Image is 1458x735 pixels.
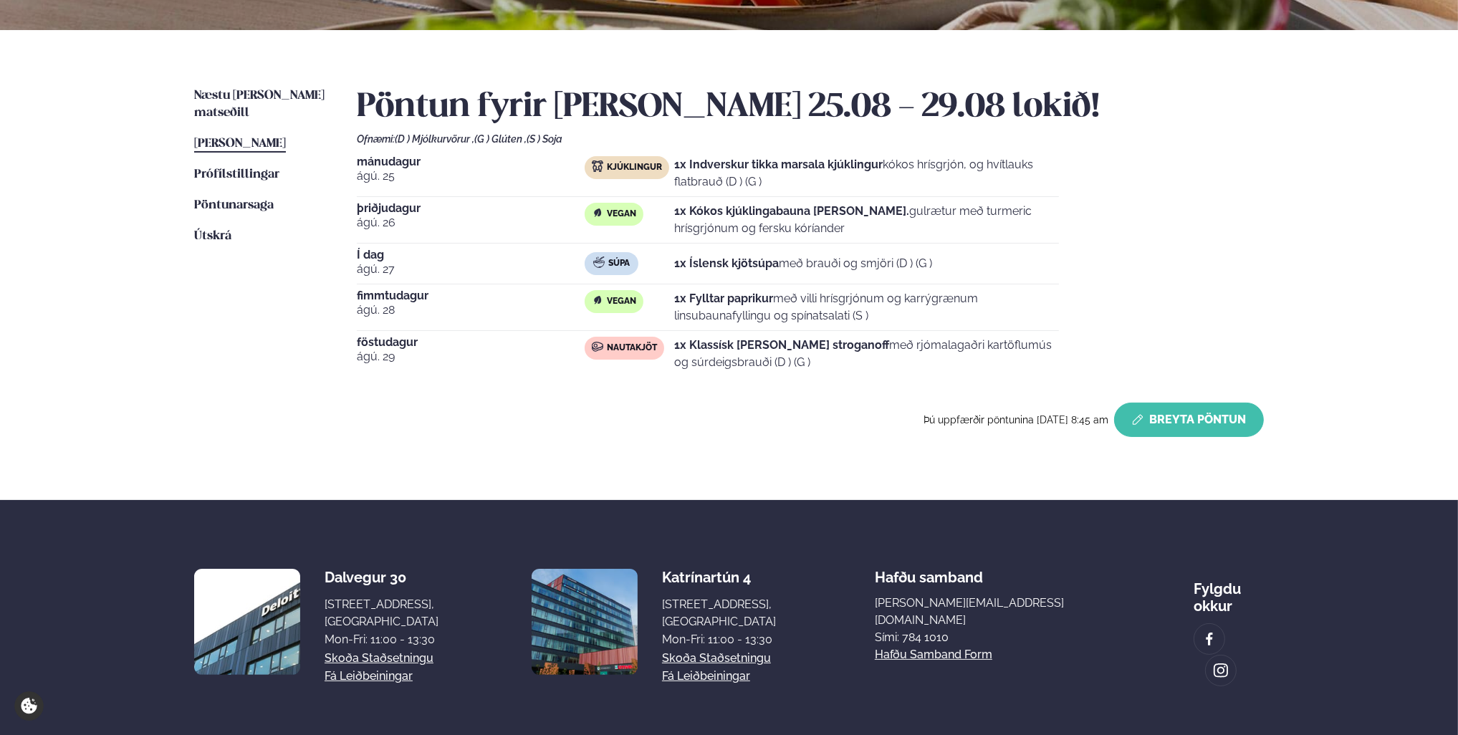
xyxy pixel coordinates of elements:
[357,203,585,214] span: þriðjudagur
[357,168,585,185] span: ágú. 25
[674,158,883,171] strong: 1x Indverskur tikka marsala kjúklingur
[875,595,1095,629] a: [PERSON_NAME][EMAIL_ADDRESS][DOMAIN_NAME]
[607,208,636,220] span: Vegan
[357,249,585,261] span: Í dag
[1206,655,1236,686] a: image alt
[474,133,527,145] span: (G ) Glúten ,
[325,569,438,586] div: Dalvegur 30
[607,342,657,354] span: Nautakjöt
[194,569,300,675] img: image alt
[194,168,279,181] span: Prófílstillingar
[674,337,1059,371] p: með rjómalagaðri kartöflumús og súrdeigsbrauði (D ) (G )
[357,290,585,302] span: fimmtudagur
[592,207,603,218] img: Vegan.svg
[674,203,1059,237] p: gulrætur með turmeric hrísgrjónum og fersku kóríander
[674,256,779,270] strong: 1x Íslensk kjötsúpa
[395,133,474,145] span: (D ) Mjólkurvörur ,
[662,631,776,648] div: Mon-Fri: 11:00 - 13:30
[674,255,932,272] p: með brauði og smjöri (D ) (G )
[325,668,413,685] a: Fá leiðbeiningar
[194,199,274,211] span: Pöntunarsaga
[325,596,438,630] div: [STREET_ADDRESS], [GEOGRAPHIC_DATA]
[674,338,889,352] strong: 1x Klassísk [PERSON_NAME] stroganoff
[357,156,585,168] span: mánudagur
[357,337,585,348] span: föstudagur
[607,162,662,173] span: Kjúklingur
[674,204,909,218] strong: 1x Kókos kjúklingabauna [PERSON_NAME].
[532,569,638,675] img: image alt
[593,256,605,268] img: soup.svg
[592,160,603,172] img: chicken.svg
[194,90,325,119] span: Næstu [PERSON_NAME] matseðill
[592,341,603,352] img: beef.svg
[875,629,1095,646] p: Sími: 784 1010
[194,166,279,183] a: Prófílstillingar
[325,650,433,667] a: Skoða staðsetningu
[325,631,438,648] div: Mon-Fri: 11:00 - 13:30
[662,596,776,630] div: [STREET_ADDRESS], [GEOGRAPHIC_DATA]
[357,214,585,231] span: ágú. 26
[592,294,603,306] img: Vegan.svg
[674,156,1059,191] p: kókos hrísgrjón, og hvítlauks flatbrauð (D ) (G )
[662,668,750,685] a: Fá leiðbeiningar
[1114,403,1264,437] button: Breyta Pöntun
[194,230,231,242] span: Útskrá
[357,133,1264,145] div: Ofnæmi:
[1213,663,1229,679] img: image alt
[875,557,983,586] span: Hafðu samband
[1202,631,1217,648] img: image alt
[662,569,776,586] div: Katrínartún 4
[527,133,562,145] span: (S ) Soja
[194,135,286,153] a: [PERSON_NAME]
[357,261,585,278] span: ágú. 27
[607,296,636,307] span: Vegan
[194,87,328,122] a: Næstu [PERSON_NAME] matseðill
[662,650,771,667] a: Skoða staðsetningu
[357,348,585,365] span: ágú. 29
[194,228,231,245] a: Útskrá
[674,290,1059,325] p: með villi hrísgrjónum og karrýgrænum linsubaunafyllingu og spínatsalati (S )
[608,258,630,269] span: Súpa
[1194,569,1264,615] div: Fylgdu okkur
[674,292,773,305] strong: 1x Fylltar paprikur
[357,87,1264,128] h2: Pöntun fyrir [PERSON_NAME] 25.08 - 29.08 lokið!
[194,138,286,150] span: [PERSON_NAME]
[194,197,274,214] a: Pöntunarsaga
[875,646,992,663] a: Hafðu samband form
[924,414,1108,426] span: Þú uppfærðir pöntunina [DATE] 8:45 am
[1194,624,1224,654] a: image alt
[14,691,44,721] a: Cookie settings
[357,302,585,319] span: ágú. 28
